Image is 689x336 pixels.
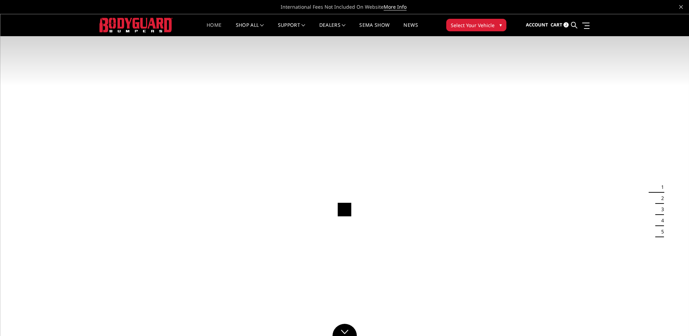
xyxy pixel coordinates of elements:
a: Support [278,23,305,36]
a: shop all [236,23,264,36]
a: Account [526,16,548,34]
a: News [403,23,418,36]
a: More Info [384,3,407,10]
button: Select Your Vehicle [446,19,506,31]
button: 3 of 5 [657,204,664,215]
span: ▾ [499,21,502,29]
button: 5 of 5 [657,226,664,237]
span: Cart [551,22,562,28]
a: SEMA Show [359,23,390,36]
button: 4 of 5 [657,215,664,226]
a: Cart 2 [551,16,569,34]
a: Home [207,23,222,36]
img: BODYGUARD BUMPERS [99,18,173,32]
button: 1 of 5 [657,182,664,193]
span: Select Your Vehicle [451,22,495,29]
span: 2 [563,22,569,27]
a: Dealers [319,23,346,36]
span: Account [526,22,548,28]
button: 2 of 5 [657,193,664,204]
a: Click to Down [333,324,357,336]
